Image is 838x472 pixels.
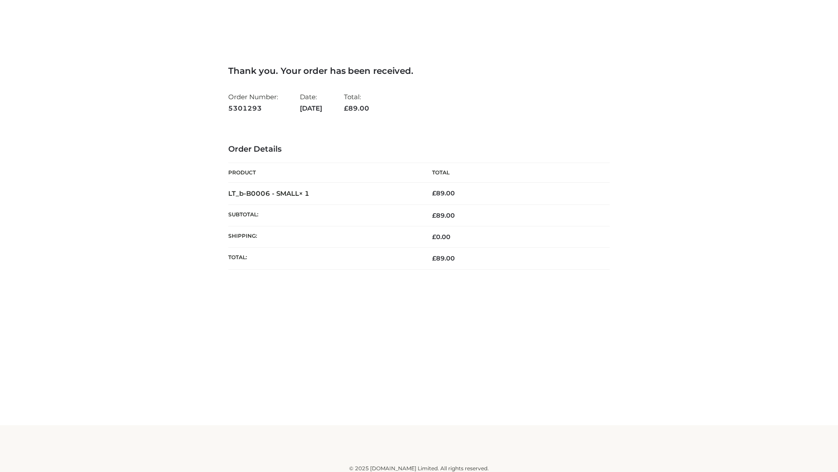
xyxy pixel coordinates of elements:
[300,89,322,116] li: Date:
[432,189,455,197] bdi: 89.00
[432,233,450,241] bdi: 0.00
[228,66,610,76] h3: Thank you. Your order has been received.
[228,163,419,183] th: Product
[299,189,309,198] strong: × 1
[344,104,348,112] span: £
[432,212,455,219] span: 89.00
[228,89,278,116] li: Order Number:
[344,89,369,116] li: Total:
[432,189,436,197] span: £
[300,103,322,114] strong: [DATE]
[228,248,419,269] th: Total:
[432,254,455,262] span: 89.00
[228,205,419,226] th: Subtotal:
[344,104,369,112] span: 89.00
[419,163,610,183] th: Total
[432,212,436,219] span: £
[432,254,436,262] span: £
[228,226,419,248] th: Shipping:
[228,189,309,198] strong: LT_b-B0006 - SMALL
[228,103,278,114] strong: 5301293
[228,145,610,154] h3: Order Details
[432,233,436,241] span: £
